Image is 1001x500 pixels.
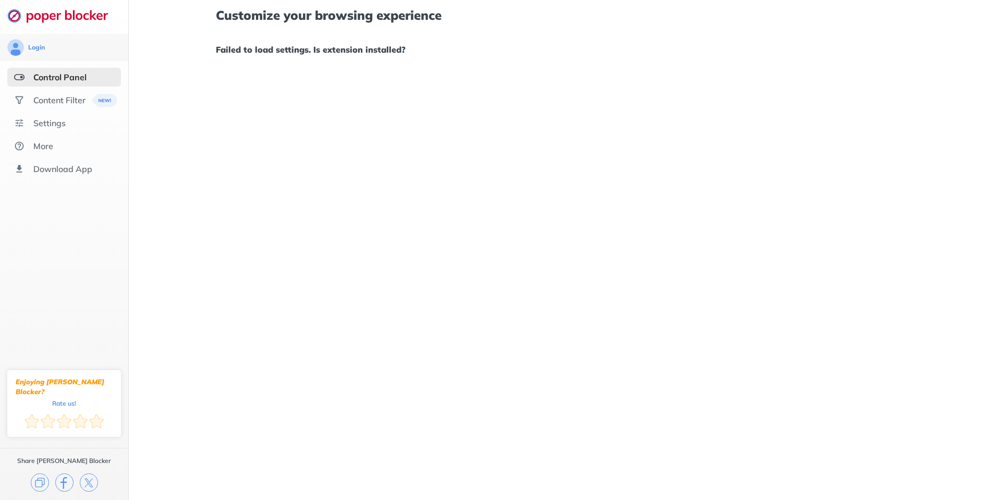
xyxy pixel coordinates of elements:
[33,164,92,174] div: Download App
[16,377,113,397] div: Enjoying [PERSON_NAME] Blocker?
[14,72,25,82] img: features-selected.svg
[28,43,45,52] div: Login
[80,473,98,492] img: x.svg
[55,473,74,492] img: facebook.svg
[216,43,913,56] h1: Failed to load settings. Is extension installed?
[33,95,86,105] div: Content Filter
[14,118,25,128] img: settings.svg
[14,164,25,174] img: download-app.svg
[14,141,25,151] img: about.svg
[52,401,76,406] div: Rate us!
[33,118,66,128] div: Settings
[7,8,119,23] img: logo-webpage.svg
[33,141,53,151] div: More
[92,94,117,107] img: menuBanner.svg
[31,473,49,492] img: copy.svg
[33,72,87,82] div: Control Panel
[216,8,913,22] h1: Customize your browsing experience
[17,457,111,465] div: Share [PERSON_NAME] Blocker
[7,39,24,56] img: avatar.svg
[14,95,25,105] img: social.svg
